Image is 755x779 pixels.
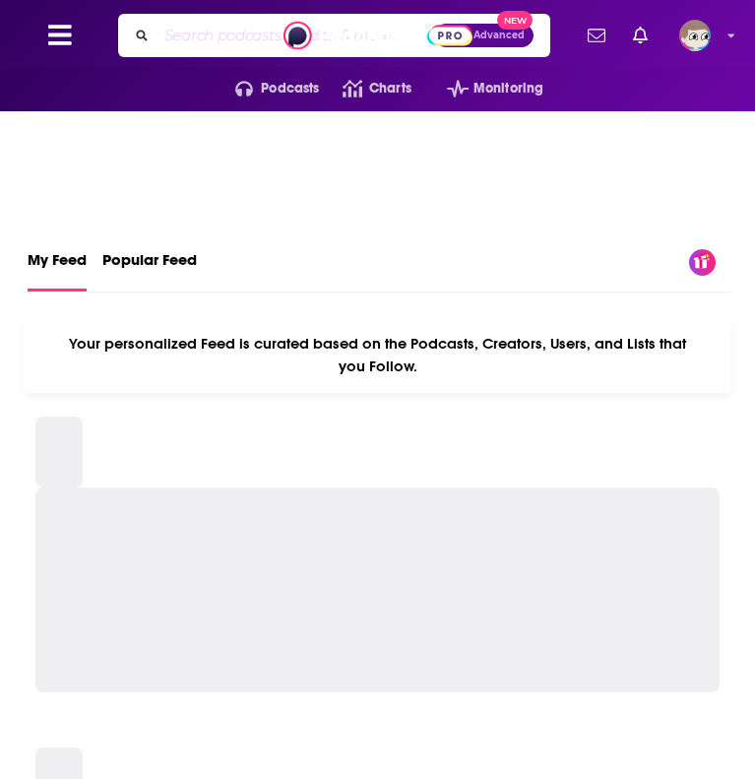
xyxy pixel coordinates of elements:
a: Popular Feed [102,233,197,292]
input: Search podcasts, credits, & more... [157,20,434,51]
a: Show notifications dropdown [625,19,656,52]
span: Charts [369,75,411,102]
span: My Feed [28,237,87,281]
span: Popular Feed [102,237,197,281]
button: open menu [423,73,543,104]
div: Your personalized Feed is curated based on the Podcasts, Creators, Users, and Lists that you Follow. [24,316,731,393]
a: My Feed [28,233,87,292]
span: Open Advanced [443,31,525,40]
img: Podchaser - Follow, Share and Rate Podcasts [283,17,472,54]
span: New [497,11,533,30]
img: User Profile [679,20,711,51]
div: Search podcasts, credits, & more... [118,14,550,56]
a: Charts [319,73,410,104]
span: Monitoring [473,75,543,102]
a: Show notifications dropdown [580,19,613,52]
button: open menu [212,73,320,104]
span: Logged in as JeremyBonds [679,20,711,51]
span: Podcasts [261,75,319,102]
button: Open AdvancedNew [434,24,534,47]
button: Show profile menu [679,14,723,57]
